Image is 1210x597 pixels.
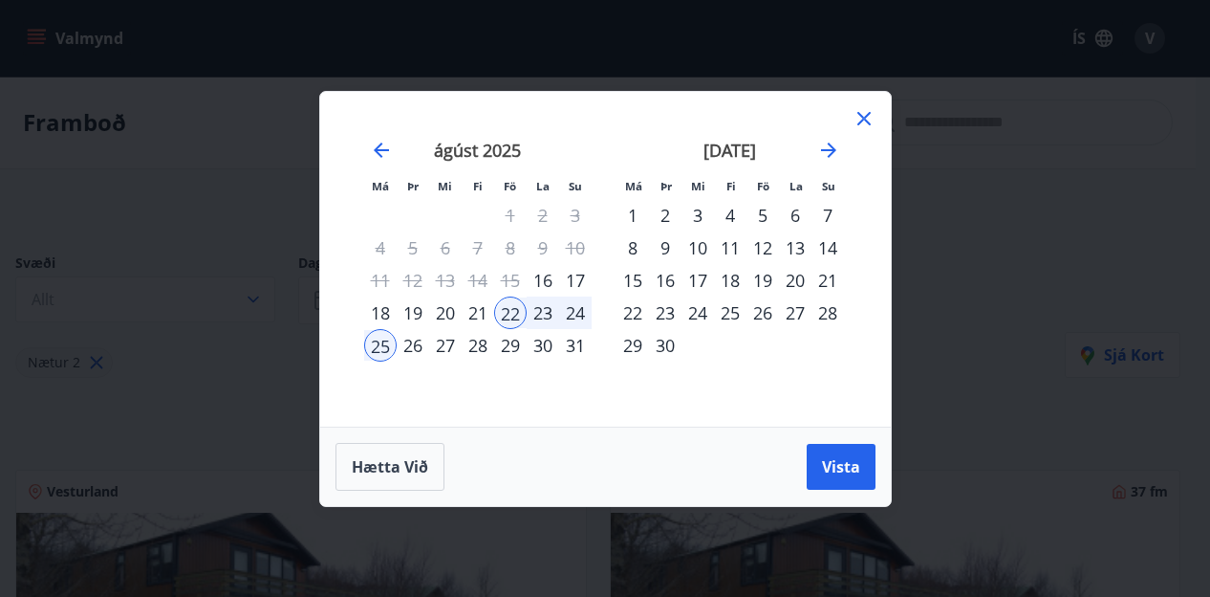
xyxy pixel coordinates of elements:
small: Fi [473,179,483,193]
td: Choose fimmtudagur, 11. september 2025 as your check-in date. It’s available. [714,232,746,264]
td: Not available. laugardagur, 2. ágúst 2025 [527,199,559,232]
strong: ágúst 2025 [434,139,521,162]
small: Má [625,179,642,193]
td: Choose föstudagur, 26. september 2025 as your check-in date. It’s available. [746,297,779,329]
td: Choose mánudagur, 8. september 2025 as your check-in date. It’s available. [616,232,649,264]
div: 12 [746,232,779,264]
td: Choose þriðjudagur, 2. september 2025 as your check-in date. It’s available. [649,199,681,232]
div: 8 [616,232,649,264]
td: Not available. mánudagur, 11. ágúst 2025 [364,264,397,297]
strong: [DATE] [703,139,756,162]
div: 18 [364,297,397,329]
td: Choose miðvikudagur, 10. september 2025 as your check-in date. It’s available. [681,232,714,264]
small: La [789,179,803,193]
td: Choose miðvikudagur, 20. ágúst 2025 as your check-in date. It’s available. [429,297,462,329]
div: 13 [779,232,811,264]
td: Choose mánudagur, 18. ágúst 2025 as your check-in date. It’s available. [364,297,397,329]
td: Choose laugardagur, 20. september 2025 as your check-in date. It’s available. [779,264,811,297]
td: Not available. föstudagur, 15. ágúst 2025 [494,264,527,297]
div: 21 [811,264,844,297]
td: Choose miðvikudagur, 27. ágúst 2025 as your check-in date. It’s available. [429,329,462,362]
td: Not available. fimmtudagur, 14. ágúst 2025 [462,264,494,297]
div: 25 [364,329,397,362]
div: 14 [811,232,844,264]
div: 26 [397,329,429,362]
td: Choose föstudagur, 5. september 2025 as your check-in date. It’s available. [746,199,779,232]
small: Fö [504,179,516,193]
small: Mi [438,179,452,193]
div: 24 [681,297,714,329]
div: Move backward to switch to the previous month. [370,139,393,162]
td: Choose sunnudagur, 28. september 2025 as your check-in date. It’s available. [811,297,844,329]
td: Selected as end date. mánudagur, 25. ágúst 2025 [364,329,397,362]
div: 20 [779,264,811,297]
td: Selected as start date. föstudagur, 22. ágúst 2025 [494,297,527,329]
td: Choose þriðjudagur, 23. september 2025 as your check-in date. It’s available. [649,297,681,329]
button: Vista [807,444,875,490]
small: Má [372,179,389,193]
div: 9 [649,232,681,264]
td: Choose þriðjudagur, 30. september 2025 as your check-in date. It’s available. [649,329,681,362]
td: Not available. sunnudagur, 10. ágúst 2025 [559,232,592,264]
div: 22 [494,297,527,329]
div: 16 [649,264,681,297]
div: 6 [779,199,811,232]
td: Choose mánudagur, 15. september 2025 as your check-in date. It’s available. [616,264,649,297]
td: Choose miðvikudagur, 3. september 2025 as your check-in date. It’s available. [681,199,714,232]
div: 29 [616,329,649,362]
td: Choose þriðjudagur, 19. ágúst 2025 as your check-in date. It’s available. [397,297,429,329]
div: 2 [649,199,681,232]
td: Not available. miðvikudagur, 13. ágúst 2025 [429,264,462,297]
td: Choose sunnudagur, 21. september 2025 as your check-in date. It’s available. [811,264,844,297]
div: 26 [746,297,779,329]
td: Choose fimmtudagur, 4. september 2025 as your check-in date. It’s available. [714,199,746,232]
td: Not available. fimmtudagur, 7. ágúst 2025 [462,232,494,264]
div: 10 [681,232,714,264]
div: 28 [462,329,494,362]
div: 25 [714,297,746,329]
span: Hætta við [352,456,428,477]
small: Þr [660,179,672,193]
td: Choose fimmtudagur, 25. september 2025 as your check-in date. It’s available. [714,297,746,329]
div: 11 [714,232,746,264]
div: 18 [714,264,746,297]
div: 23 [527,297,559,329]
small: Fi [726,179,736,193]
small: Su [569,179,582,193]
td: Choose þriðjudagur, 9. september 2025 as your check-in date. It’s available. [649,232,681,264]
div: 29 [494,329,527,362]
td: Not available. þriðjudagur, 5. ágúst 2025 [397,232,429,264]
td: Choose fimmtudagur, 21. ágúst 2025 as your check-in date. It’s available. [462,297,494,329]
td: Choose föstudagur, 19. september 2025 as your check-in date. It’s available. [746,264,779,297]
div: 17 [559,264,592,297]
div: 20 [429,297,462,329]
div: 27 [429,329,462,362]
td: Choose fimmtudagur, 28. ágúst 2025 as your check-in date. It’s available. [462,329,494,362]
div: 4 [714,199,746,232]
td: Choose mánudagur, 1. september 2025 as your check-in date. It’s available. [616,199,649,232]
td: Choose föstudagur, 12. september 2025 as your check-in date. It’s available. [746,232,779,264]
td: Choose sunnudagur, 14. september 2025 as your check-in date. It’s available. [811,232,844,264]
td: Choose þriðjudagur, 16. september 2025 as your check-in date. It’s available. [649,264,681,297]
td: Not available. miðvikudagur, 6. ágúst 2025 [429,232,462,264]
div: 5 [746,199,779,232]
td: Choose miðvikudagur, 24. september 2025 as your check-in date. It’s available. [681,297,714,329]
div: Calendar [343,115,868,404]
div: 28 [811,297,844,329]
div: 19 [746,264,779,297]
td: Choose föstudagur, 29. ágúst 2025 as your check-in date. It’s available. [494,329,527,362]
td: Choose laugardagur, 30. ágúst 2025 as your check-in date. It’s available. [527,329,559,362]
td: Selected. laugardagur, 23. ágúst 2025 [527,297,559,329]
td: Not available. sunnudagur, 3. ágúst 2025 [559,199,592,232]
div: 7 [811,199,844,232]
td: Choose fimmtudagur, 18. september 2025 as your check-in date. It’s available. [714,264,746,297]
div: 30 [527,329,559,362]
div: 31 [559,329,592,362]
td: Choose sunnudagur, 31. ágúst 2025 as your check-in date. It’s available. [559,329,592,362]
div: Move forward to switch to the next month. [817,139,840,162]
td: Selected. sunnudagur, 24. ágúst 2025 [559,297,592,329]
td: Choose miðvikudagur, 17. september 2025 as your check-in date. It’s available. [681,264,714,297]
small: Mi [691,179,705,193]
td: Not available. föstudagur, 8. ágúst 2025 [494,232,527,264]
td: Choose laugardagur, 16. ágúst 2025 as your check-in date. It’s available. [527,264,559,297]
